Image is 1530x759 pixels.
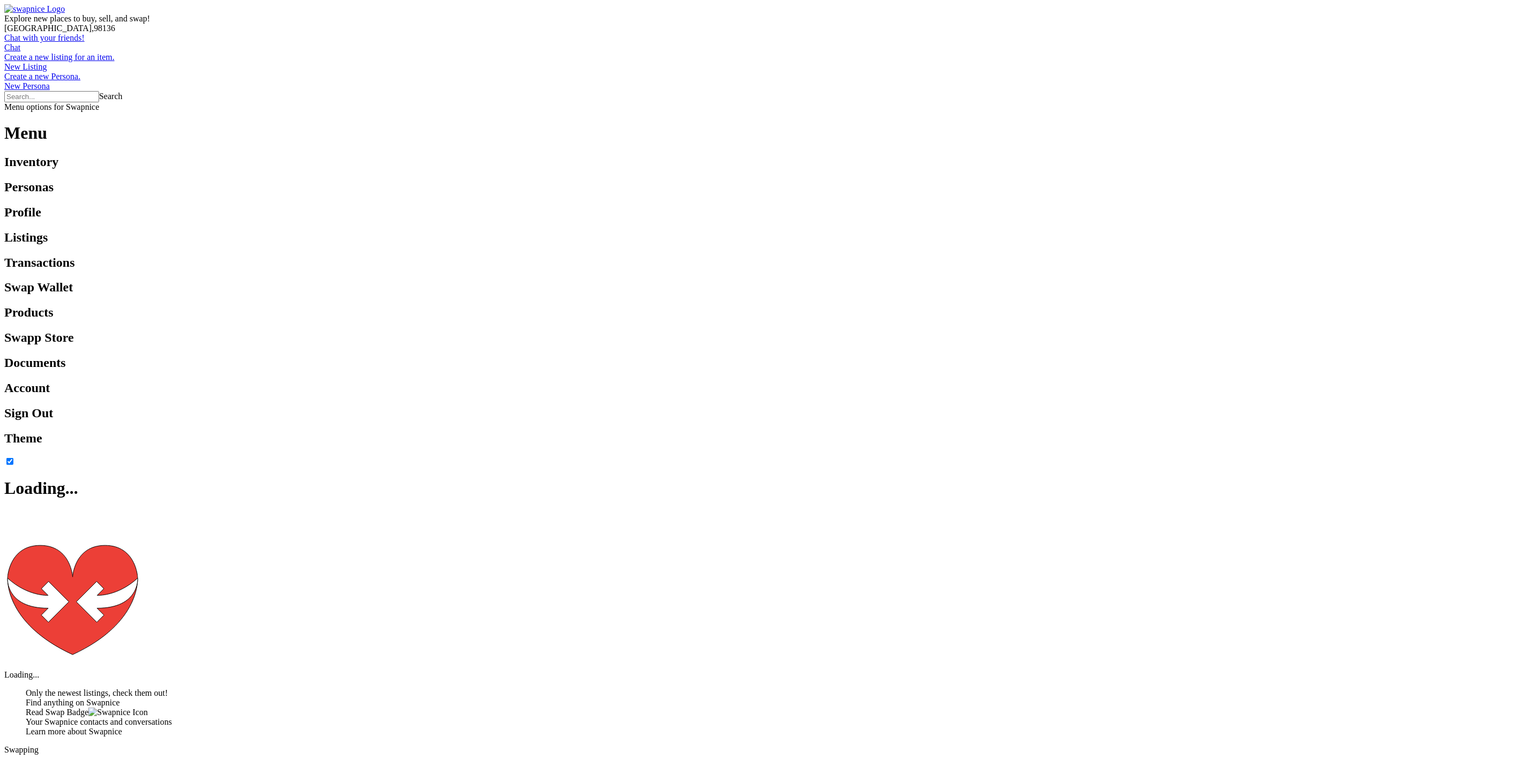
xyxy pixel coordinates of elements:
[4,33,1526,52] a: Chat with your friends!Chat
[4,33,1526,52] nav: Chat
[4,4,65,14] img: Swapnice Logo
[4,33,85,42] span: Chat with your friends!
[26,708,88,717] span: Read Swap Badge
[4,478,1526,498] h1: Loading...
[4,14,150,23] span: Explore new places to buy, sell, and swap!
[4,102,99,111] span: Menu options for Swapnice
[4,356,1526,370] h2: Documents
[4,205,1526,220] h2: Profile
[4,670,39,679] span: Loading...
[4,230,1526,245] h2: Listings
[4,431,1526,446] h2: Theme
[4,72,80,81] span: Create a new Persona.
[88,708,148,717] img: Read Swap Badge
[26,688,168,697] span: Only the newest listings, check them out!
[4,406,1526,420] h2: Sign Out
[4,52,1526,72] nav: New Listing
[26,698,120,707] span: Find anything on Swapnice
[4,745,1526,755] div: Swapping
[26,717,172,726] span: Your Swapnice contacts and conversations
[4,72,1526,91] a: Create a new Persona.New Persona
[7,545,138,655] g: // Heart body. // LEFT ARROW. // RIGHT ARROW.
[4,305,1526,320] h2: Products
[4,123,1526,143] h1: Menu
[99,92,123,101] label: Search
[4,52,1526,72] a: Create a new listing for an item.New Listing
[4,381,1526,395] h2: Account
[4,255,1526,270] h2: Transactions
[4,52,115,62] span: Create a new listing for an item.
[4,14,1526,33] nav: [GEOGRAPHIC_DATA] , 98136
[4,72,1526,91] nav: New Persona
[4,155,1526,169] h2: Inventory
[4,91,99,102] input: Search...
[4,280,1526,295] h2: Swap Wallet
[4,180,1526,194] h2: Personas
[4,330,1526,345] h2: Swapp Store
[26,727,122,736] span: Learn more about Swapnice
